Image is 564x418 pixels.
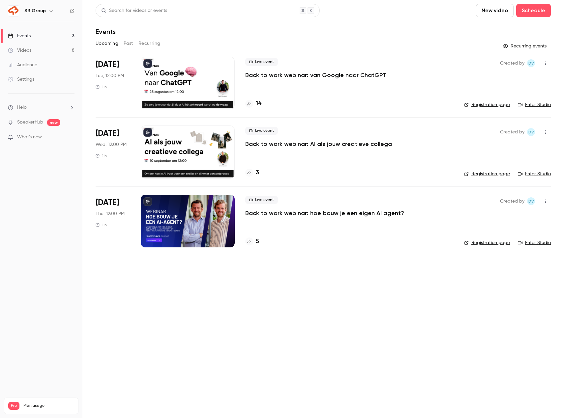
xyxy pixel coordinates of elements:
span: Live event [245,196,278,204]
a: 14 [245,99,261,108]
span: [DATE] [96,59,119,70]
span: Plan usage [23,403,74,408]
span: What's new [17,134,42,141]
div: Sep 10 Wed, 12:00 PM (Europe/Amsterdam) [96,125,130,178]
span: Dante van der heijden [527,197,535,205]
div: Settings [8,76,34,83]
span: Dv [528,197,534,205]
span: Dante van der heijden [527,59,535,67]
span: Live event [245,127,278,135]
span: Tue, 12:00 PM [96,72,124,79]
span: Dante van der heijden [527,128,535,136]
iframe: Noticeable Trigger [67,134,74,140]
span: Thu, 12:00 PM [96,210,125,217]
span: Wed, 12:00 PM [96,141,127,148]
span: [DATE] [96,197,119,208]
button: Recurring [138,38,161,49]
button: Past [124,38,133,49]
button: Schedule [516,4,551,17]
a: Registration page [464,171,510,177]
a: Enter Studio [518,239,551,246]
span: Help [17,104,27,111]
a: Registration page [464,101,510,108]
span: Created by [500,59,524,67]
span: Live event [245,58,278,66]
h6: SB Group [24,8,46,14]
div: Aug 26 Tue, 12:00 PM (Europe/Amsterdam) [96,57,130,109]
div: 1 h [96,222,107,228]
h4: 3 [256,168,259,177]
a: Enter Studio [518,101,551,108]
h1: Events [96,28,116,36]
a: Back to work webinar: hoe bouw je een eigen AI agent? [245,209,404,217]
span: Created by [500,197,524,205]
span: Dv [528,128,534,136]
div: Audience [8,62,37,68]
a: Enter Studio [518,171,551,177]
div: Sep 11 Thu, 12:00 PM (Europe/Amsterdam) [96,195,130,247]
button: New video [476,4,514,17]
span: new [47,119,60,126]
a: SpeakerHub [17,119,43,126]
button: Recurring events [500,41,551,51]
a: 3 [245,168,259,177]
button: Upcoming [96,38,118,49]
span: [DATE] [96,128,119,139]
div: Search for videos or events [101,7,167,14]
div: 1 h [96,84,107,90]
a: Registration page [464,239,510,246]
h4: 5 [256,237,259,246]
h4: 14 [256,99,261,108]
li: help-dropdown-opener [8,104,74,111]
a: 5 [245,237,259,246]
span: Pro [8,402,19,410]
span: Dv [528,59,534,67]
img: SB Group [8,6,19,16]
div: Events [8,33,31,39]
span: Created by [500,128,524,136]
div: Videos [8,47,31,54]
a: Back to work webinar: van Google naar ChatGPT [245,71,386,79]
div: 1 h [96,153,107,158]
a: Back to work webinar: AI als jouw creatieve collega [245,140,392,148]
